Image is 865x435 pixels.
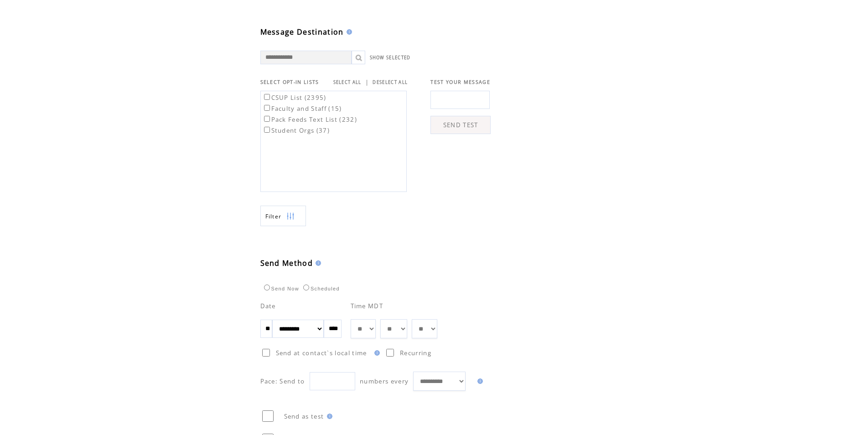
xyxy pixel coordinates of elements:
label: Faculty and Staff (15) [262,104,342,113]
span: Send Method [260,258,313,268]
img: help.gif [344,29,352,35]
span: Send as test [284,412,324,420]
span: SELECT OPT-IN LISTS [260,79,319,85]
label: CSUP List (2395) [262,93,326,102]
a: Filter [260,206,306,226]
label: Student Orgs (37) [262,126,330,135]
input: Faculty and Staff (15) [264,105,270,111]
span: Date [260,302,276,310]
img: help.gif [372,350,380,356]
label: Pack Feeds Text List (232) [262,115,357,124]
a: DESELECT ALL [373,79,408,85]
span: Show filters [265,212,282,220]
span: | [365,78,369,86]
img: help.gif [324,414,332,419]
input: Send Now [264,285,270,290]
input: CSUP List (2395) [264,94,270,100]
input: Scheduled [303,285,309,290]
span: numbers every [360,377,409,385]
label: Scheduled [301,286,340,291]
a: SEND TEST [430,116,491,134]
span: TEST YOUR MESSAGE [430,79,490,85]
span: Send at contact`s local time [276,349,367,357]
a: SELECT ALL [333,79,362,85]
span: Pace: Send to [260,377,305,385]
img: help.gif [313,260,321,266]
a: SHOW SELECTED [370,55,411,61]
input: Student Orgs (37) [264,127,270,133]
img: help.gif [475,378,483,384]
span: Message Destination [260,27,344,37]
input: Pack Feeds Text List (232) [264,116,270,122]
label: Send Now [262,286,299,291]
img: filters.png [286,206,295,227]
span: Time MDT [351,302,383,310]
span: Recurring [400,349,431,357]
